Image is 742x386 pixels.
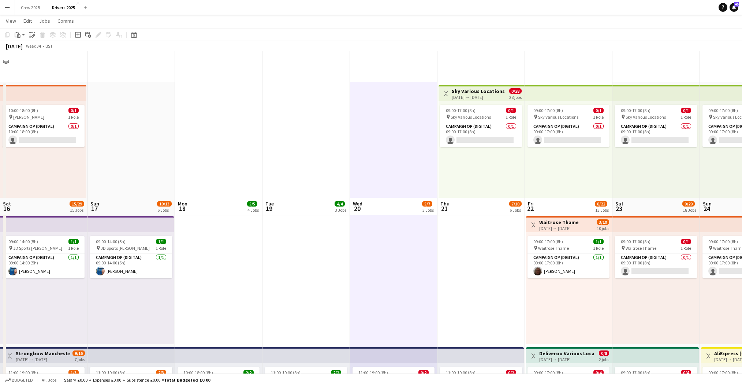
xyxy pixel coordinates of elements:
[178,200,187,207] span: Mon
[708,108,738,113] span: 09:00-17:00 (8h)
[446,370,476,375] span: 11:00-19:00 (8h)
[593,245,604,251] span: 1 Role
[3,105,85,147] app-job-card: 10:00-18:00 (8h)0/1 [PERSON_NAME]1 RoleCampaign Op (Digital)0/110:00-18:00 (8h)
[506,370,516,375] span: 0/2
[527,236,609,278] app-job-card: 09:00-17:00 (8h)1/1 Waitrose Thame1 RoleCampaign Op (Digital)1/109:00-17:00 (8h)[PERSON_NAME]
[68,370,79,375] span: 1/3
[703,200,712,207] span: Sun
[243,370,254,375] span: 2/2
[8,108,38,113] span: 10:00-18:00 (8h)
[593,114,604,120] span: 1 Role
[539,219,579,226] h3: Waitrose Thame
[352,204,362,213] span: 20
[96,370,126,375] span: 11:00-19:00 (8h)
[440,105,522,147] app-job-card: 09:00-17:00 (8h)0/1 Sky Various Locations1 RoleCampaign Op (Digital)0/109:00-17:00 (8h)
[509,88,522,94] span: 0/28
[36,16,53,26] a: Jobs
[527,105,609,147] div: 09:00-17:00 (8h)0/1 Sky Various Locations1 RoleCampaign Op (Digital)0/109:00-17:00 (8h)
[3,253,85,278] app-card-role: Campaign Op (Digital)1/109:00-14:00 (5h)[PERSON_NAME]
[70,207,84,213] div: 15 Jobs
[156,370,166,375] span: 2/3
[615,122,697,147] app-card-role: Campaign Op (Digital)0/109:00-17:00 (8h)
[440,200,450,207] span: Thu
[451,114,491,120] span: Sky Various Locations
[46,0,81,15] button: Drivers 2025
[90,236,172,278] app-job-card: 09:00-14:00 (5h)1/1 JD Sports [PERSON_NAME]1 RoleCampaign Op (Digital)1/109:00-14:00 (5h)[PERSON_...
[89,204,99,213] span: 17
[57,18,74,24] span: Comms
[12,378,33,383] span: Budgeted
[45,43,53,49] div: BST
[422,201,432,207] span: 5/7
[8,370,38,375] span: 11:00-19:00 (8h)
[599,350,609,356] span: 0/8
[615,236,697,278] app-job-card: 09:00-17:00 (8h)0/1 Waitrose Thame1 RoleCampaign Op (Digital)0/109:00-17:00 (8h)
[527,253,609,278] app-card-role: Campaign Op (Digital)1/109:00-17:00 (8h)[PERSON_NAME]
[593,239,604,244] span: 1/1
[23,18,32,24] span: Edit
[183,370,213,375] span: 10:00-18:00 (8h)
[734,2,739,7] span: 49
[539,226,579,231] div: [DATE] → [DATE]
[156,245,166,251] span: 1 Role
[335,207,346,213] div: 3 Jobs
[538,114,578,120] span: Sky Various Locations
[597,219,609,225] span: 3/10
[164,377,210,383] span: Total Budgeted £0.00
[6,18,16,24] span: View
[626,245,656,251] span: Waitrose Thame
[509,94,522,100] div: 28 jobs
[3,236,85,278] div: 09:00-14:00 (5h)1/1 JD Sports [PERSON_NAME]1 RoleCampaign Op (Digital)1/109:00-14:00 (5h)[PERSON_...
[157,201,172,207] span: 10/13
[681,114,691,120] span: 1 Role
[101,245,150,251] span: JD Sports [PERSON_NAME]
[157,207,171,213] div: 6 Jobs
[90,253,172,278] app-card-role: Campaign Op (Digital)1/109:00-14:00 (5h)[PERSON_NAME]
[621,370,650,375] span: 09:00-17:00 (8h)
[156,239,166,244] span: 1/1
[681,245,691,251] span: 1 Role
[40,377,58,383] span: All jobs
[265,200,274,207] span: Tue
[621,108,650,113] span: 09:00-17:00 (8h)
[730,3,738,12] a: 49
[20,16,35,26] a: Edit
[3,122,85,147] app-card-role: Campaign Op (Digital)0/110:00-18:00 (8h)
[682,201,695,207] span: 9/29
[4,376,34,384] button: Budgeted
[708,239,738,244] span: 09:00-17:00 (8h)
[358,370,388,375] span: 11:00-19:00 (8h)
[509,201,522,207] span: 7/10
[452,94,505,100] div: [DATE] → [DATE]
[593,108,604,113] span: 0/1
[90,200,99,207] span: Sun
[16,357,70,362] div: [DATE] → [DATE]
[539,350,594,357] h3: Deliveroo Various Locations
[70,201,84,207] span: 15/29
[528,200,534,207] span: Fri
[615,253,697,278] app-card-role: Campaign Op (Digital)0/109:00-17:00 (8h)
[533,108,563,113] span: 09:00-17:00 (8h)
[68,239,79,244] span: 1/1
[13,114,44,120] span: [PERSON_NAME]
[15,0,46,15] button: Crew 2025
[3,200,11,207] span: Sat
[64,377,210,383] div: Salary £0.00 + Expenses £0.00 + Subsistence £0.00 =
[510,207,521,213] div: 6 Jobs
[68,114,79,120] span: 1 Role
[527,122,609,147] app-card-role: Campaign Op (Digital)0/109:00-17:00 (8h)
[16,350,70,357] h3: Strongbow Manchester
[626,114,666,120] span: Sky Various Locations
[681,239,691,244] span: 0/1
[24,43,42,49] span: Week 34
[75,356,85,362] div: 7 jobs
[615,105,697,147] app-job-card: 09:00-17:00 (8h)0/1 Sky Various Locations1 RoleCampaign Op (Digital)0/109:00-17:00 (8h)
[708,370,738,375] span: 09:00-17:00 (8h)
[539,357,594,362] div: [DATE] → [DATE]
[615,200,623,207] span: Sat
